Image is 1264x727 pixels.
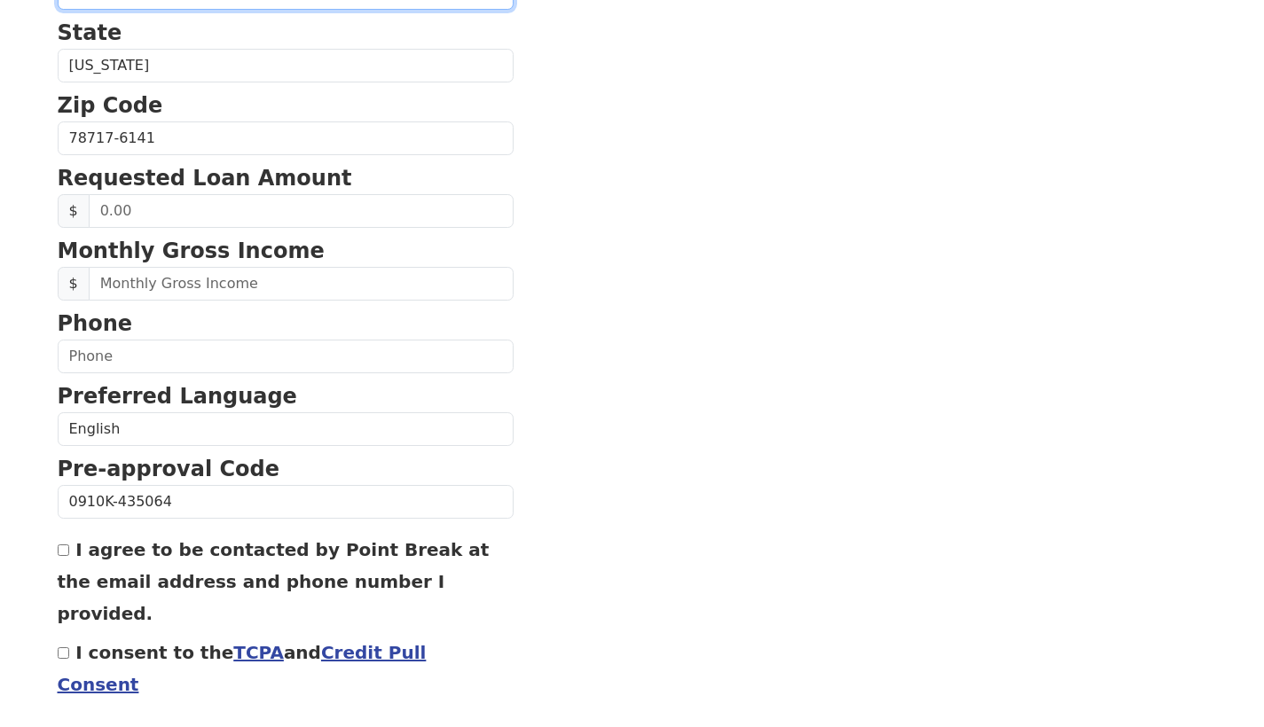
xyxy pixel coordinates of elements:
input: Pre-approval Code [58,485,514,519]
strong: State [58,20,122,45]
strong: Preferred Language [58,384,297,409]
a: TCPA [233,642,284,663]
label: I consent to the and [58,642,427,695]
span: $ [58,194,90,228]
input: Phone [58,340,514,373]
input: Monthly Gross Income [89,267,514,301]
label: I agree to be contacted by Point Break at the email address and phone number I provided. [58,539,490,624]
input: Zip Code [58,121,514,155]
input: 0.00 [89,194,514,228]
strong: Phone [58,311,133,336]
p: Monthly Gross Income [58,235,514,267]
span: $ [58,267,90,301]
strong: Requested Loan Amount [58,166,352,191]
strong: Zip Code [58,93,163,118]
strong: Pre-approval Code [58,457,280,481]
